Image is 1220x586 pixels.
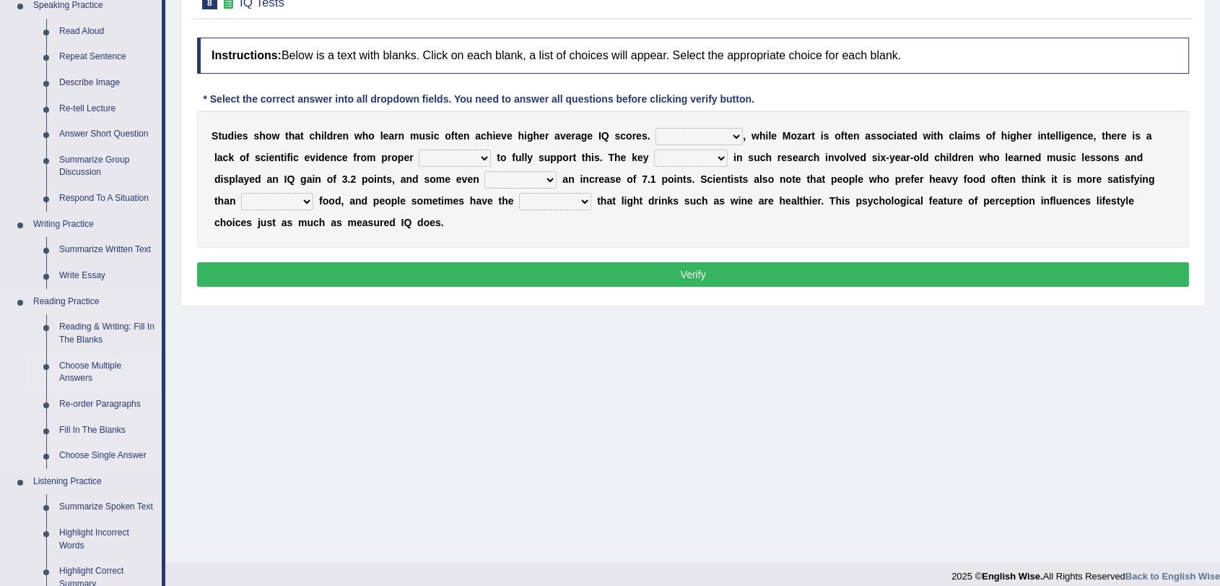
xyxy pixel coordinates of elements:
b: c [620,130,626,142]
b: c [481,130,487,142]
b: e [337,130,343,142]
b: s [243,130,248,142]
b: l [954,130,957,142]
b: a [388,130,394,142]
b: e [495,130,501,142]
button: Verify [197,262,1189,287]
b: e [1008,152,1014,163]
b: t [933,130,937,142]
b: i [492,130,495,142]
b: e [854,152,860,163]
b: e [566,130,572,142]
b: e [1029,152,1035,163]
b: h [289,130,295,142]
b: h [518,130,524,142]
b: h [533,130,539,142]
b: Instructions: [212,49,282,61]
b: e [383,130,388,142]
b: a [900,152,906,163]
b: s [824,130,829,142]
b: o [835,130,841,142]
b: l [920,152,923,163]
b: n [828,152,835,163]
b: m [410,130,419,142]
b: l [1005,152,1008,163]
b: e [1050,130,1055,142]
b: l [768,130,771,142]
b: l [521,152,524,163]
b: i [234,130,237,142]
b: i [894,130,897,142]
b: h [362,130,369,142]
b: t [811,130,815,142]
b: n [1040,130,1047,142]
b: n [967,152,974,163]
b: e [1088,130,1094,142]
a: Respond To A Situation [53,186,162,212]
b: l [846,152,849,163]
b: M [783,130,791,142]
b: o [913,152,920,163]
b: t [218,130,222,142]
b: a [1125,152,1130,163]
b: e [905,130,911,142]
b: r [388,152,391,163]
b: h [940,152,946,163]
b: f [512,152,515,163]
b: l [1081,152,1084,163]
b: n [1130,152,1137,163]
b: h [315,130,321,142]
b: c [949,130,954,142]
b: o [445,130,451,142]
b: t [497,152,500,163]
b: s [1113,152,1119,163]
b: c [336,152,342,163]
b: d [1034,152,1041,163]
div: * Select the correct answer into all dropdown fields. You need to answer all questions before cli... [197,92,760,107]
b: w [923,130,931,142]
b: i [1061,130,1064,142]
b: r [357,152,360,163]
b: s [787,152,793,163]
b: i [931,130,933,142]
b: S [212,130,218,142]
b: v [849,152,855,163]
b: m [367,152,375,163]
b: e [1070,130,1076,142]
b: n [330,152,336,163]
b: s [1096,152,1102,163]
b: i [877,152,880,163]
b: e [620,152,626,163]
b: r [803,152,807,163]
b: i [1007,130,1010,142]
b: k [228,152,234,163]
b: h [1016,130,1023,142]
b: s [1135,130,1141,142]
b: e [793,152,798,163]
b: l [214,152,217,163]
b: d [327,130,334,142]
b: s [539,152,544,163]
b: t [1047,130,1050,142]
b: o [1101,152,1107,163]
b: . [648,130,650,142]
b: i [733,152,736,163]
b: n [398,130,405,142]
b: o [993,152,1000,163]
b: i [1037,130,1040,142]
b: i [1132,130,1135,142]
b: s [872,152,878,163]
b: o [500,152,507,163]
b: r [394,130,398,142]
b: u [515,152,522,163]
b: p [381,152,388,163]
a: Listening Practice [27,469,162,495]
b: g [1064,130,1071,142]
b: d [228,130,235,142]
b: e [458,130,463,142]
b: p [550,152,557,163]
b: i [963,130,966,142]
b: r [1028,130,1032,142]
b: t [285,130,289,142]
b: , [743,130,746,142]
